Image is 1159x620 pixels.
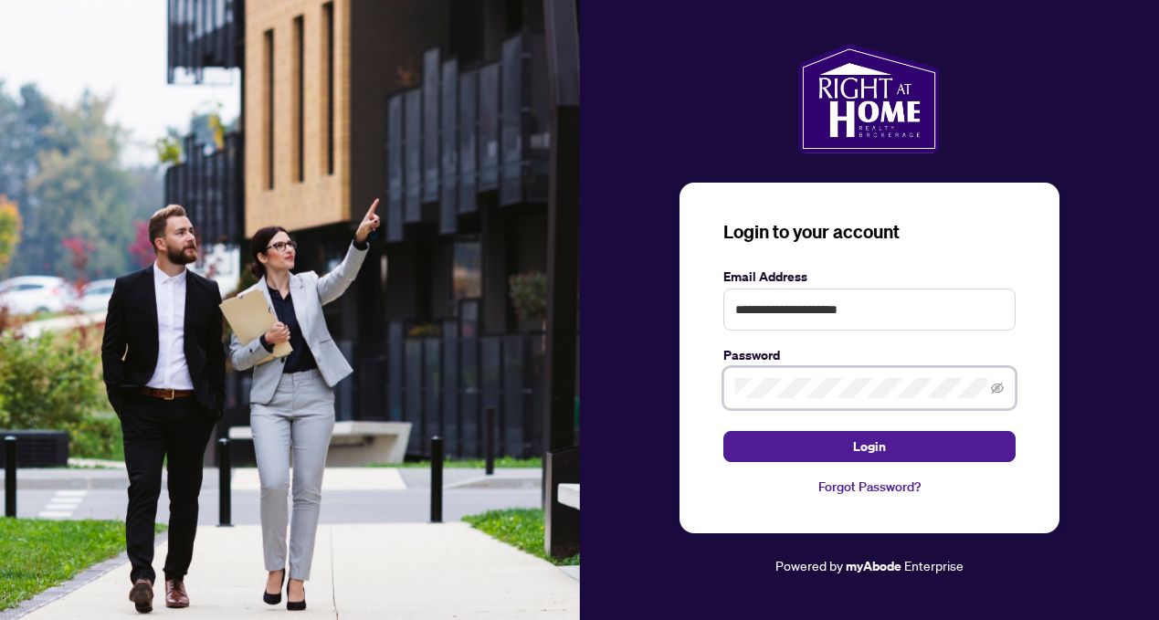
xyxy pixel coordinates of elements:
[723,267,1016,287] label: Email Address
[853,432,886,461] span: Login
[723,477,1016,497] a: Forgot Password?
[904,557,964,573] span: Enterprise
[723,345,1016,365] label: Password
[723,431,1016,462] button: Login
[798,44,940,153] img: ma-logo
[846,556,901,576] a: myAbode
[723,219,1016,245] h3: Login to your account
[991,382,1004,394] span: eye-invisible
[775,557,843,573] span: Powered by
